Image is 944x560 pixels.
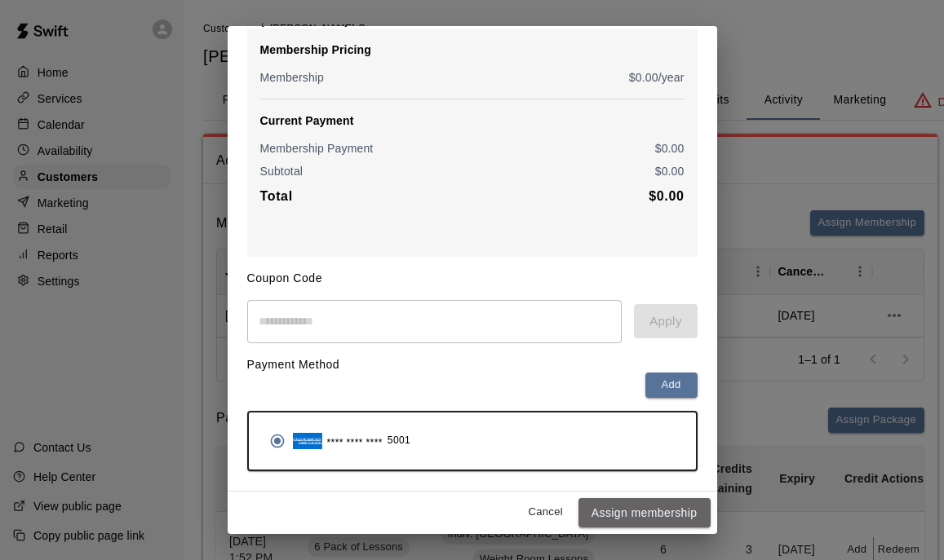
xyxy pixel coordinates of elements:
button: Assign membership [578,498,711,528]
p: Membership [260,69,325,86]
button: Cancel [520,500,572,525]
button: Add [645,373,698,398]
p: Membership Payment [260,140,374,157]
p: Membership Pricing [260,42,685,58]
b: $ 0.00 [649,189,684,203]
p: $ 0.00 /year [629,69,685,86]
img: Credit card brand logo [293,433,322,449]
p: $ 0.00 [655,140,685,157]
label: Coupon Code [247,271,323,284]
p: Current Payment [260,112,685,129]
p: Subtotal [260,163,304,179]
span: 5001 [388,433,410,449]
p: $ 0.00 [655,163,685,179]
label: Payment Method [247,358,340,371]
b: Total [260,189,293,203]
